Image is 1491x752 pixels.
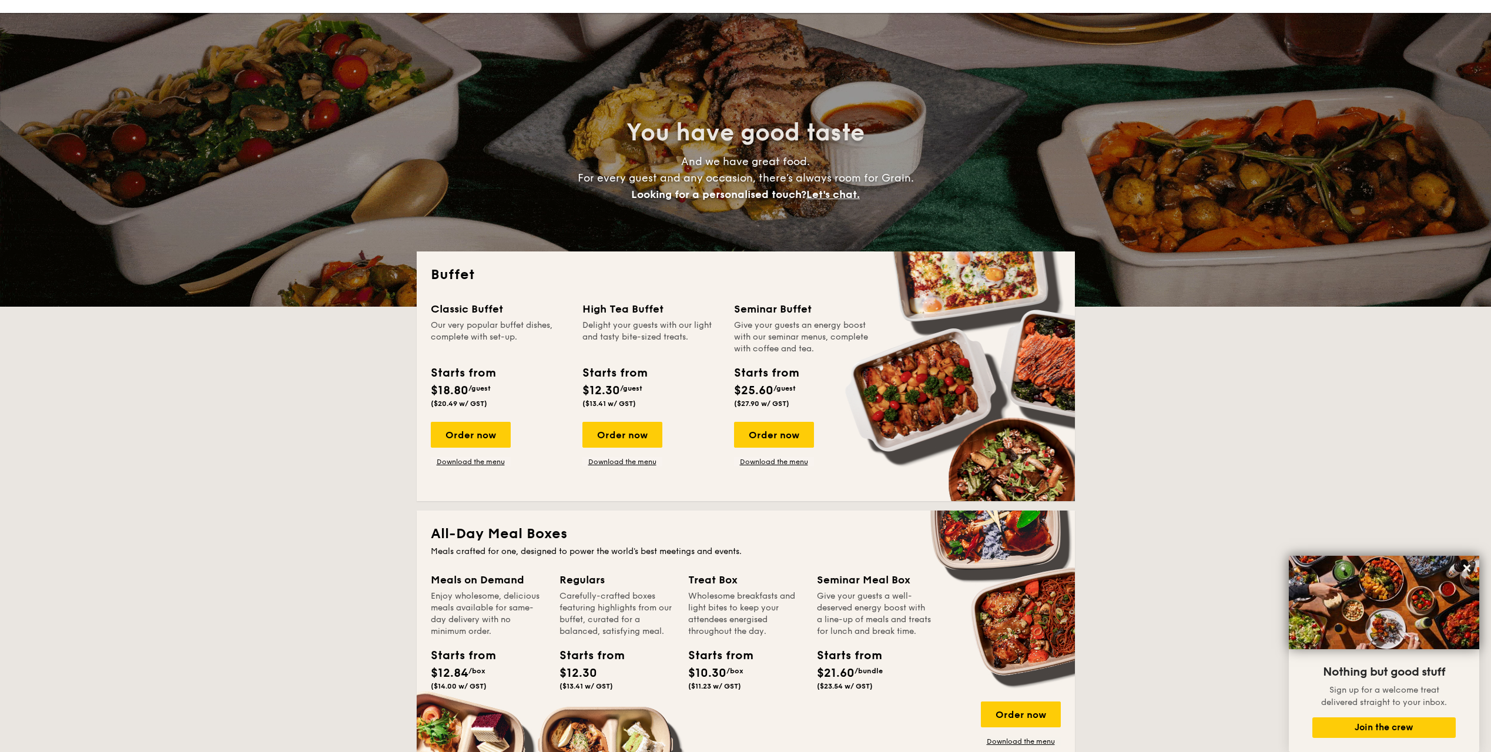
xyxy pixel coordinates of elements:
[734,320,872,355] div: Give your guests an energy boost with our seminar menus, complete with coffee and tea.
[1321,685,1447,707] span: Sign up for a welcome treat delivered straight to your inbox.
[1458,559,1476,578] button: Close
[431,399,487,408] span: ($20.49 w/ GST)
[773,384,796,392] span: /guest
[817,572,932,588] div: Seminar Meal Box
[806,188,860,201] span: Let's chat.
[559,666,597,680] span: $12.30
[431,301,568,317] div: Classic Buffet
[688,647,741,664] div: Starts from
[855,667,883,675] span: /bundle
[582,399,636,408] span: ($13.41 w/ GST)
[582,320,720,355] div: Delight your guests with our light and tasty bite-sized treats.
[431,647,484,664] div: Starts from
[626,119,865,147] span: You have good taste
[688,666,726,680] span: $10.30
[631,188,806,201] span: Looking for a personalised touch?
[734,384,773,398] span: $25.60
[734,364,798,382] div: Starts from
[981,701,1061,727] div: Order now
[468,384,491,392] span: /guest
[431,457,511,466] a: Download the menu
[582,422,662,448] div: Order now
[817,666,855,680] span: $21.60
[559,647,612,664] div: Starts from
[582,384,620,398] span: $12.30
[734,399,789,408] span: ($27.90 w/ GST)
[688,682,741,690] span: ($11.23 w/ GST)
[582,364,646,382] div: Starts from
[468,667,485,675] span: /box
[431,525,1061,543] h2: All-Day Meal Boxes
[582,301,720,317] div: High Tea Buffet
[726,667,743,675] span: /box
[559,572,674,588] div: Regulars
[578,155,914,201] span: And we have great food. For every guest and any occasion, there’s always room for Grain.
[1289,556,1479,649] img: DSC07876-Edit02-Large.jpeg
[1323,665,1445,679] span: Nothing but good stuff
[817,590,932,637] div: Give your guests a well-deserved energy boost with a line-up of meals and treats for lunch and br...
[431,384,468,398] span: $18.80
[620,384,642,392] span: /guest
[981,737,1061,746] a: Download the menu
[817,647,870,664] div: Starts from
[431,266,1061,284] h2: Buffet
[1312,717,1456,738] button: Join the crew
[559,682,613,690] span: ($13.41 w/ GST)
[734,301,872,317] div: Seminar Buffet
[688,572,803,588] div: Treat Box
[688,590,803,637] div: Wholesome breakfasts and light bites to keep your attendees energised throughout the day.
[431,546,1061,558] div: Meals crafted for one, designed to power the world's best meetings and events.
[559,590,674,637] div: Carefully-crafted boxes featuring highlights from our buffet, curated for a balanced, satisfying ...
[734,422,814,448] div: Order now
[431,364,495,382] div: Starts from
[431,572,545,588] div: Meals on Demand
[431,590,545,637] div: Enjoy wholesome, delicious meals available for same-day delivery with no minimum order.
[431,682,487,690] span: ($14.00 w/ GST)
[431,422,511,448] div: Order now
[817,682,873,690] span: ($23.54 w/ GST)
[582,457,662,466] a: Download the menu
[734,457,814,466] a: Download the menu
[431,666,468,680] span: $12.84
[431,320,568,355] div: Our very popular buffet dishes, complete with set-up.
